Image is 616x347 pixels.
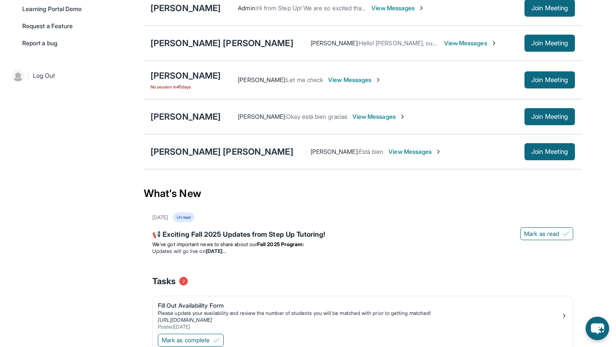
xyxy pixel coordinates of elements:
button: chat-button [586,317,609,340]
span: [PERSON_NAME] : [238,76,286,83]
span: Tasks [152,275,176,287]
span: Join Meeting [531,77,568,82]
strong: [DATE] [206,248,226,254]
a: Report a bug [17,35,101,51]
div: [PERSON_NAME] [151,2,221,14]
a: Fill Out Availability FormPlease update your availability and review the number of students you w... [153,296,573,332]
span: View Messages [444,39,498,47]
span: We’ve got important news to share about our [152,241,257,247]
div: What's New [144,175,582,212]
span: | [27,71,30,81]
img: Chevron-Right [399,113,406,120]
li: Updates will go live on [152,248,573,255]
a: Request a Feature [17,18,101,34]
div: Please update your availability and review the number of students you will be matched with prior ... [158,310,561,317]
span: [PERSON_NAME] : [311,39,359,47]
div: Posted [DATE] [158,323,561,330]
button: Mark as read [520,227,573,240]
div: Fill Out Availability Form [158,301,561,310]
span: 2 [179,277,188,285]
span: Admin : [238,4,256,12]
span: View Messages [388,147,442,156]
span: Join Meeting [531,149,568,154]
img: Chevron-Right [435,148,442,155]
span: Está bien [359,148,384,155]
a: |Log Out [9,66,101,85]
div: [PERSON_NAME] [151,70,221,82]
div: Unread [173,212,194,222]
div: [DATE] [152,214,168,221]
img: Mark as complete [213,337,220,344]
span: Join Meeting [531,6,568,11]
span: Let me check [286,76,323,83]
span: [PERSON_NAME] : [311,148,359,155]
div: [PERSON_NAME] [PERSON_NAME] [151,146,293,158]
strong: Fall 2025 Program: [257,241,304,247]
img: Chevron-Right [375,76,382,83]
button: Mark as complete [158,334,224,347]
span: Mark as complete [162,336,210,344]
div: [PERSON_NAME] [151,111,221,123]
a: [URL][DOMAIN_NAME] [158,317,212,323]
span: View Messages [328,76,382,84]
span: [PERSON_NAME] : [238,113,286,120]
a: Learning Portal Demo [17,1,101,17]
span: Join Meeting [531,114,568,119]
button: Join Meeting [524,71,575,88]
img: Chevron-Right [491,40,498,47]
img: Mark as read [563,230,569,237]
button: Join Meeting [524,108,575,125]
span: Mark as read [524,229,559,238]
span: Okay está bien gracias [286,113,347,120]
img: user-img [12,70,24,82]
button: Join Meeting [524,143,575,160]
img: Chevron-Right [418,5,425,12]
div: [PERSON_NAME] [PERSON_NAME] [151,37,293,49]
span: No session in 45 days [151,83,221,90]
span: View Messages [371,4,425,12]
button: Join Meeting [524,35,575,52]
span: Join Meeting [531,41,568,46]
span: Log Out [33,71,55,80]
div: 📢 Exciting Fall 2025 Updates from Step Up Tutoring! [152,229,573,241]
span: View Messages [352,112,406,121]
